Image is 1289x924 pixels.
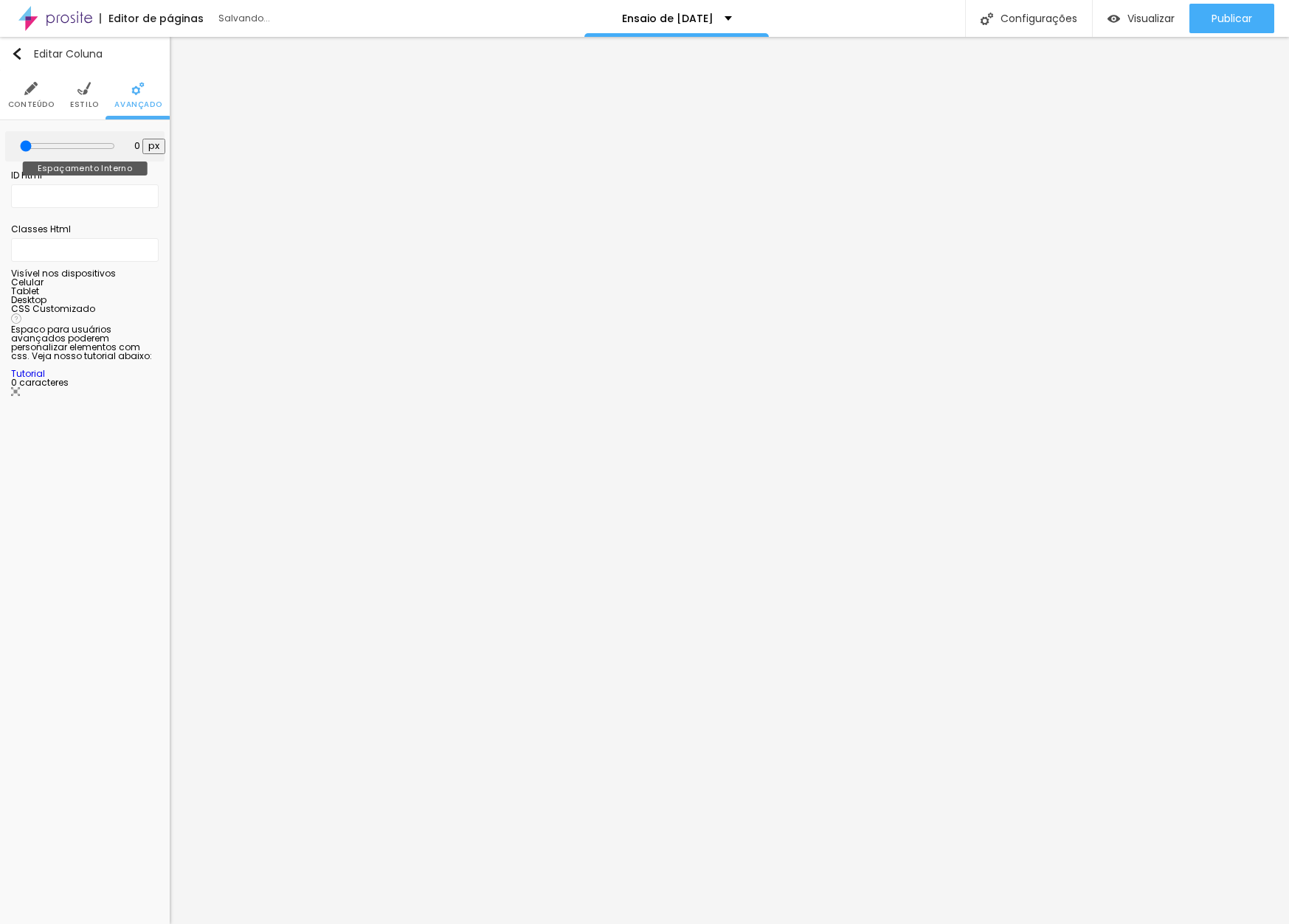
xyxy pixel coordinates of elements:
span: Celular [11,276,44,288]
a: Tutorial [11,367,45,380]
div: Visível nos dispositivos [11,269,159,278]
div: Espaco para usuários avançados poderem personalizar elementos com css. Veja nosso tutorial abaixo: [11,325,159,378]
span: Tablet [11,285,39,297]
img: Icone [981,13,993,25]
img: view-1.svg [1107,13,1120,25]
span: Visualizar [1127,13,1175,24]
div: Editar Coluna [11,48,103,60]
div: ID Html [11,169,159,182]
div: 0 caracteres [11,378,159,397]
img: Icone [77,82,91,95]
img: Icone [11,48,23,60]
img: Icone [11,387,20,396]
div: Salvando... [218,14,388,23]
img: Icone [24,82,38,95]
span: Estilo [70,101,99,108]
button: Visualizar [1093,4,1189,33]
iframe: Editor [170,37,1289,924]
p: Ensaio de [DATE] [622,13,713,24]
span: Desktop [11,293,46,306]
div: CSS Customizado [11,305,159,313]
button: Publicar [1189,4,1274,33]
img: Icone [131,82,145,95]
span: Avançado [114,101,162,108]
div: Editor de páginas [100,13,204,24]
span: Publicar [1212,13,1252,24]
span: Conteúdo [8,101,55,108]
img: Icone [11,313,21,324]
button: px [142,139,165,154]
div: Classes Html [11,223,159,236]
